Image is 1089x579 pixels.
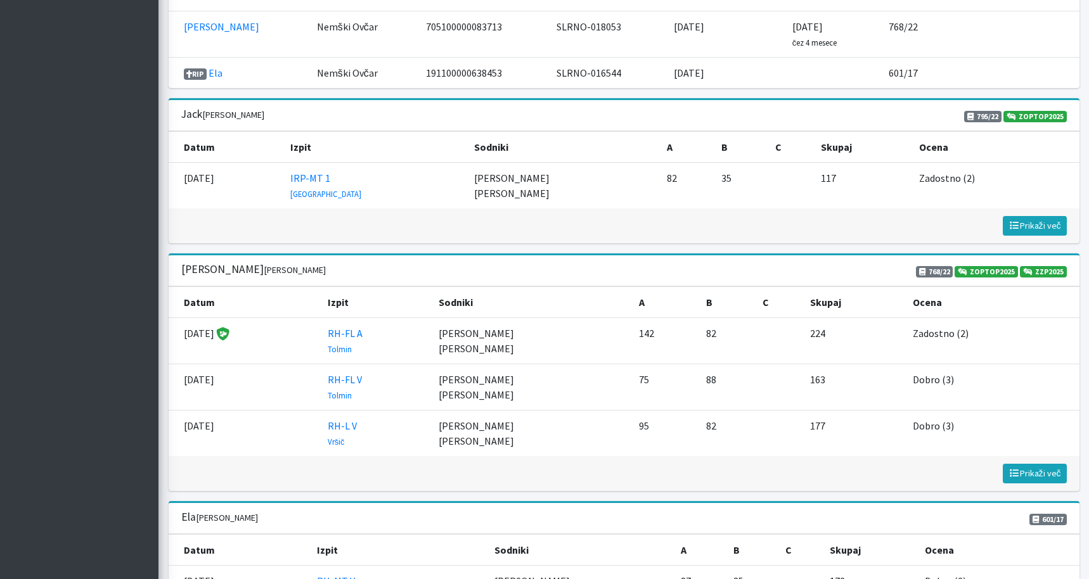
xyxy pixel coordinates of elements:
[813,132,912,163] th: Skupaj
[813,163,912,209] td: 117
[905,287,1079,318] th: Ocena
[792,37,837,48] small: čez 4 mesece
[169,163,283,209] td: [DATE]
[169,410,320,457] td: [DATE]
[290,189,361,199] small: [GEOGRAPHIC_DATA]
[755,287,802,318] th: C
[881,58,1079,89] td: 601/17
[631,410,699,457] td: 95
[202,109,264,120] small: [PERSON_NAME]
[214,328,229,340] span: Značko je podelil sodnik Ljubo Meglič.
[699,364,755,410] td: 88
[549,11,666,58] td: SLRNO-018053
[328,327,363,355] a: RH-FL A Tolmin
[955,266,1018,277] a: ZOPTOP2025
[768,132,813,163] th: C
[912,163,1079,209] td: Zadostno (2)
[549,58,666,89] td: SLRNO-016544
[181,263,326,276] h3: [PERSON_NAME]
[328,390,352,400] small: Tolmin
[666,11,784,58] td: [DATE]
[309,11,418,58] td: Nemški Ovčar
[320,287,431,318] th: Izpit
[964,111,1002,122] span: 795/22
[1008,468,1061,479] span: Prikaži več
[169,535,309,566] th: Datum
[785,11,882,58] td: [DATE]
[184,68,207,80] span: RIP
[905,318,1079,364] td: Zadostno (2)
[916,266,953,277] span: 768/22
[802,287,905,318] th: Skupaj
[431,410,632,457] td: [PERSON_NAME] [PERSON_NAME]
[905,410,1079,457] td: Dobro (3)
[309,535,487,566] th: Izpit
[487,535,673,566] th: Sodniki
[1003,111,1067,122] a: ZOPTOP2025
[802,318,905,364] td: 224
[905,364,1079,410] td: Dobro (3)
[290,172,361,200] a: IRP-MT 1 [GEOGRAPHIC_DATA]
[181,511,258,524] h3: Ela
[673,535,725,566] th: A
[328,373,362,401] a: RH-FL V Tolmin
[699,410,755,457] td: 82
[699,318,755,364] td: 82
[1020,266,1067,277] a: ZZP2025
[659,163,713,209] td: 82
[264,264,326,276] small: [PERSON_NAME]
[1003,216,1067,236] button: Prikaži več
[714,163,768,209] td: 35
[283,132,467,163] th: Izpit
[169,132,283,163] th: Datum
[631,287,699,318] th: A
[169,318,320,364] td: [DATE]
[1003,464,1067,483] button: Prikaži več
[309,58,418,89] td: Nemški Ovčar
[418,11,549,58] td: 705100000083713
[181,108,264,121] h3: Jack
[917,535,1079,566] th: Ocena
[328,419,357,447] a: RH-L V Vršič
[328,436,345,447] small: Vršič
[196,512,258,523] small: [PERSON_NAME]
[726,535,778,566] th: B
[431,318,632,364] td: [PERSON_NAME] [PERSON_NAME]
[169,364,320,410] td: [DATE]
[778,535,822,566] th: C
[802,364,905,410] td: 163
[631,318,699,364] td: 142
[418,58,549,89] td: 191100000638453
[1029,514,1067,525] span: 601/17
[431,364,632,410] td: [PERSON_NAME] [PERSON_NAME]
[714,132,768,163] th: B
[659,132,713,163] th: A
[209,67,222,79] a: Ela
[184,20,259,33] a: [PERSON_NAME]
[881,11,1079,58] td: 768/22
[431,287,632,318] th: Sodniki
[631,364,699,410] td: 75
[699,287,755,318] th: B
[467,163,659,209] td: [PERSON_NAME] [PERSON_NAME]
[802,410,905,457] td: 177
[1008,220,1061,231] span: Prikaži več
[467,132,659,163] th: Sodniki
[912,132,1079,163] th: Ocena
[666,58,784,89] td: [DATE]
[822,535,917,566] th: Skupaj
[169,287,320,318] th: Datum
[328,344,352,354] small: Tolmin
